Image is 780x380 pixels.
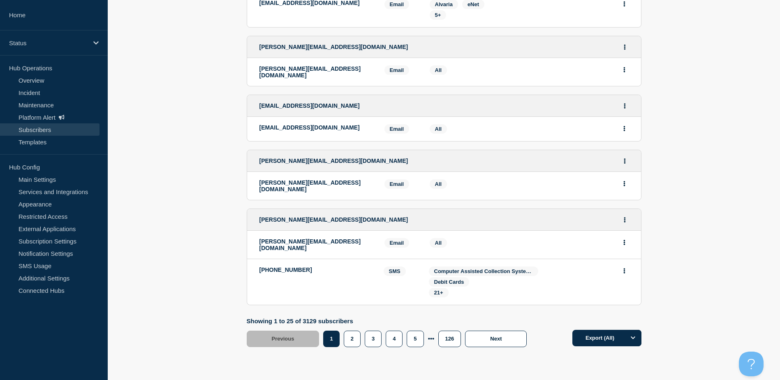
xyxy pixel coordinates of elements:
[365,331,382,347] button: 3
[384,179,410,189] span: Email
[435,126,442,132] span: All
[620,213,630,226] button: Actions
[272,336,294,342] span: Previous
[620,155,630,167] button: Actions
[619,264,630,277] button: Actions
[259,158,408,164] span: [PERSON_NAME][EMAIL_ADDRESS][DOMAIN_NAME]
[434,290,443,296] span: 21+
[465,331,527,347] button: Next
[259,216,408,223] span: [PERSON_NAME][EMAIL_ADDRESS][DOMAIN_NAME]
[435,1,453,7] span: Alvaria
[620,100,630,112] button: Actions
[619,63,630,76] button: Actions
[259,266,371,273] p: [PHONE_NUMBER]
[435,67,442,73] span: All
[259,238,372,251] p: [PERSON_NAME][EMAIL_ADDRESS][DOMAIN_NAME]
[435,12,441,18] span: 5+
[259,102,360,109] span: [EMAIL_ADDRESS][DOMAIN_NAME]
[384,65,410,75] span: Email
[438,331,461,347] button: 126
[247,331,319,347] button: Previous
[619,236,630,249] button: Actions
[9,39,88,46] p: Status
[407,331,424,347] button: 5
[572,330,641,346] button: Export (All)
[384,266,406,276] span: SMS
[259,65,372,79] p: [PERSON_NAME][EMAIL_ADDRESS][DOMAIN_NAME]
[386,331,403,347] button: 4
[739,352,764,376] iframe: Help Scout Beacon - Open
[259,44,408,50] span: [PERSON_NAME][EMAIL_ADDRESS][DOMAIN_NAME]
[468,1,479,7] span: eNet
[619,177,630,190] button: Actions
[619,122,630,135] button: Actions
[620,41,630,53] button: Actions
[435,181,442,187] span: All
[384,238,410,248] span: Email
[259,179,372,192] p: [PERSON_NAME][EMAIL_ADDRESS][DOMAIN_NAME]
[434,279,464,285] span: Debit Cards
[247,317,531,324] p: Showing 1 to 25 of 3129 subscribers
[490,336,502,342] span: Next
[323,331,339,347] button: 1
[344,331,361,347] button: 2
[259,124,372,131] p: [EMAIL_ADDRESS][DOMAIN_NAME]
[625,330,641,346] button: Options
[435,240,442,246] span: All
[434,268,551,274] span: Computer Assisted Collection System (CACS)
[384,124,410,134] span: Email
